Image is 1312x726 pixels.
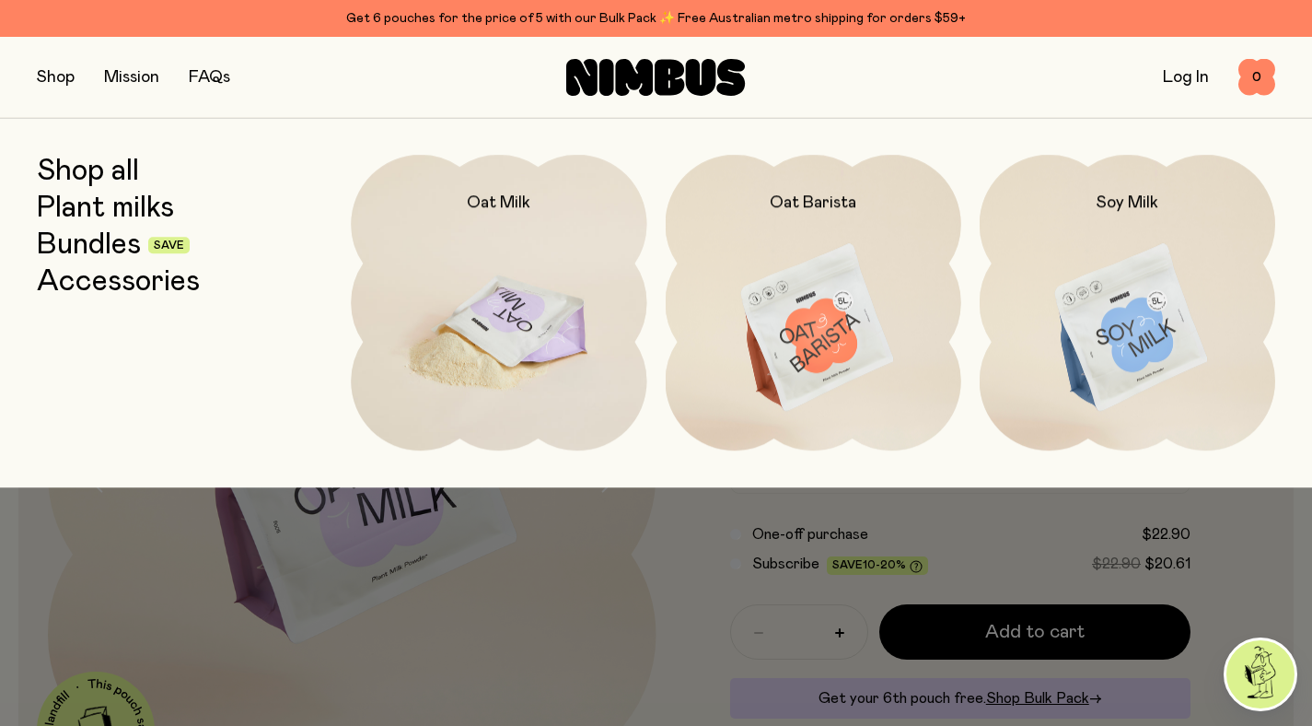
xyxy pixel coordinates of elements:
span: Save [154,240,184,252]
a: Bundles [37,228,141,262]
h2: Soy Milk [1097,192,1158,214]
a: Soy Milk [980,155,1275,451]
h2: Oat Milk [467,192,530,214]
a: Shop all [37,155,139,188]
div: Get 6 pouches for the price of 5 with our Bulk Pack ✨ Free Australian metro shipping for orders $59+ [37,7,1275,29]
a: Oat Barista [666,155,961,451]
a: Plant milks [37,192,174,225]
button: 0 [1238,59,1275,96]
a: Mission [104,69,159,86]
h2: Oat Barista [770,192,856,214]
a: FAQs [189,69,230,86]
a: Log In [1163,69,1209,86]
a: Oat Milk [351,155,646,451]
img: agent [1226,640,1295,708]
a: Accessories [37,265,200,299]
